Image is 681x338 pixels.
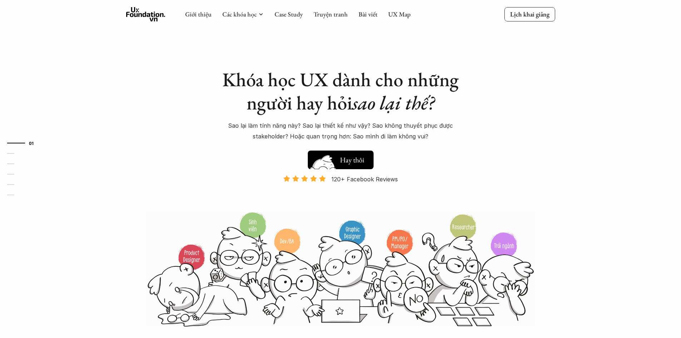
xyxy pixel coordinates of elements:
[510,10,549,18] p: Lịch khai giảng
[308,147,374,169] a: Hay thôi
[388,10,411,18] a: UX Map
[331,174,398,185] p: 120+ Facebook Reviews
[308,151,374,169] button: Hay thôi
[314,10,348,18] a: Truyện tranh
[216,120,466,142] p: Sao lại làm tính năng này? Sao lại thiết kế như vậy? Sao không thuyết phục được stakeholder? Hoặc...
[275,10,303,18] a: Case Study
[277,175,404,211] a: 120+ Facebook Reviews
[340,155,364,165] h5: Hay thôi
[216,68,466,114] h1: Khóa học UX dành cho những người hay hỏi
[29,141,34,146] strong: 01
[359,10,377,18] a: Bài viết
[7,139,41,147] a: 01
[352,90,434,115] em: sao lại thế?
[185,10,212,18] a: Giới thiệu
[504,7,555,21] a: Lịch khai giảng
[222,10,257,18] a: Các khóa học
